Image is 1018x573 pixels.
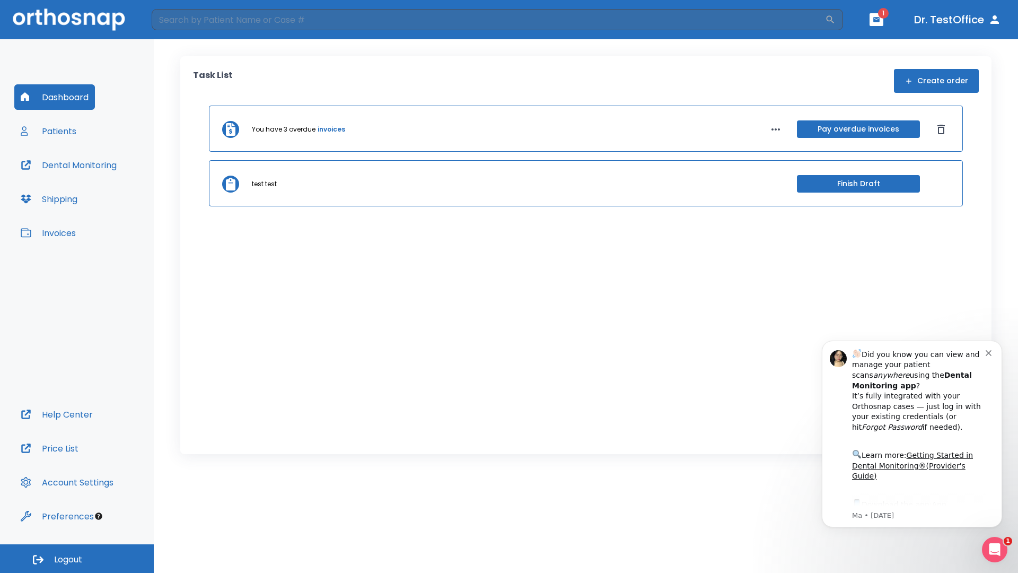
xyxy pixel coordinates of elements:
[14,220,82,246] button: Invoices
[46,186,180,196] p: Message from Ma, sent 3w ago
[46,173,180,227] div: Download the app: | ​ Let us know if you need help getting started!
[982,537,1007,562] iframe: Intercom live chat
[14,402,99,427] button: Help Center
[933,121,950,138] button: Dismiss
[14,152,123,178] button: Dental Monitoring
[152,9,825,30] input: Search by Patient Name or Case #
[797,175,920,193] button: Finish Draft
[318,125,345,134] a: invoices
[14,503,100,529] button: Preferences
[806,325,1018,544] iframe: Intercom notifications message
[180,23,188,31] button: Dismiss notification
[14,186,84,212] button: Shipping
[14,84,95,110] button: Dashboard
[910,10,1005,29] button: Dr. TestOffice
[54,554,82,566] span: Logout
[1004,537,1012,545] span: 1
[14,118,83,144] button: Patients
[193,69,233,93] p: Task List
[894,69,979,93] button: Create order
[14,470,120,495] button: Account Settings
[252,125,315,134] p: You have 3 overdue
[13,8,125,30] img: Orthosnap
[797,120,920,138] button: Pay overdue invoices
[94,511,103,521] div: Tooltip anchor
[46,176,141,195] a: App Store
[252,179,277,189] p: test test
[878,8,889,19] span: 1
[14,436,85,461] button: Price List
